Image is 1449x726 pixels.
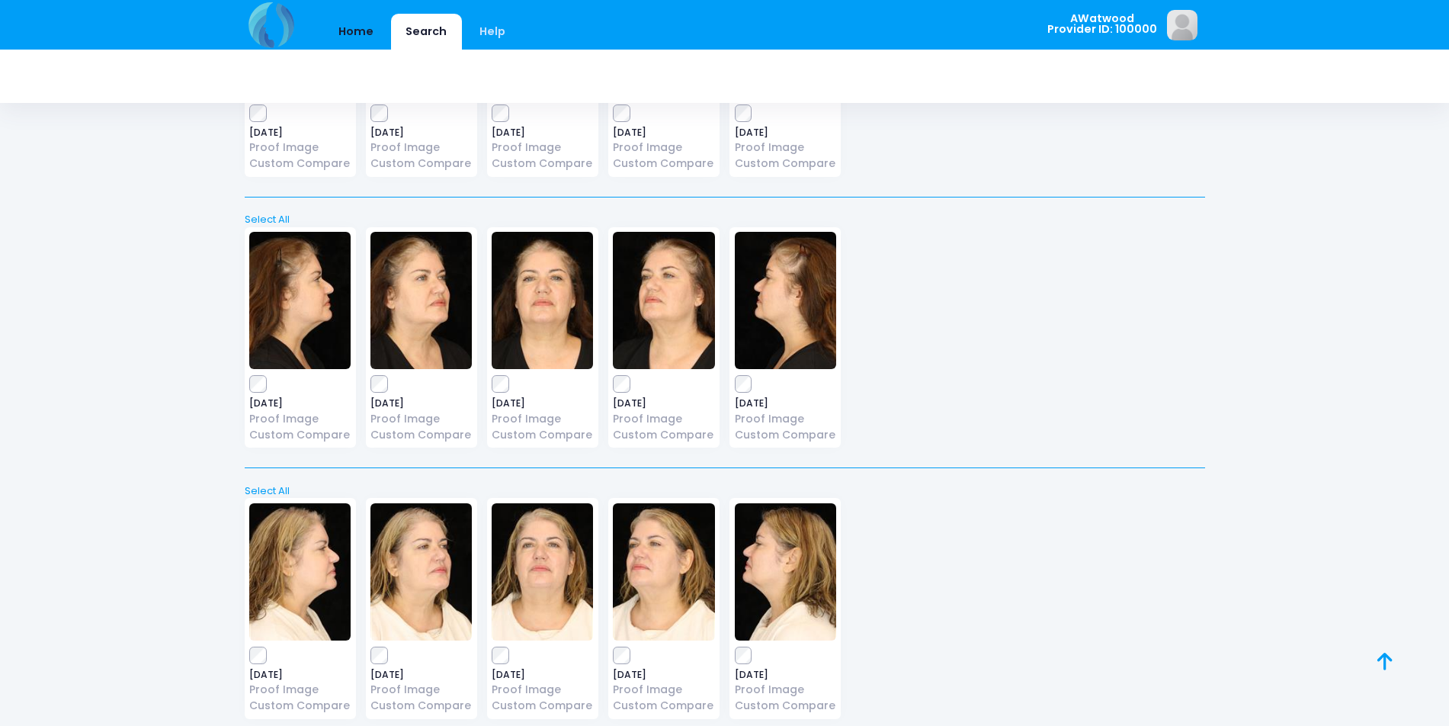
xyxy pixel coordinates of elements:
a: Proof Image [370,682,472,698]
a: Custom Compare [613,427,714,443]
a: Proof Image [370,411,472,427]
img: image [370,232,472,369]
a: Custom Compare [735,698,836,714]
span: [DATE] [249,399,351,408]
img: image [613,503,714,641]
a: Proof Image [249,411,351,427]
span: [DATE] [492,670,593,679]
img: image [492,503,593,641]
a: Custom Compare [492,156,593,172]
a: Custom Compare [492,698,593,714]
a: Custom Compare [370,698,472,714]
img: image [249,232,351,369]
a: Proof Image [492,411,593,427]
span: [DATE] [492,128,593,137]
a: Custom Compare [613,698,714,714]
span: AWatwood Provider ID: 100000 [1047,13,1157,35]
span: [DATE] [492,399,593,408]
span: [DATE] [370,670,472,679]
span: [DATE] [370,128,472,137]
a: Proof Image [613,140,714,156]
a: Custom Compare [735,427,836,443]
a: Custom Compare [370,156,472,172]
a: Custom Compare [613,156,714,172]
a: Proof Image [613,682,714,698]
a: Search [391,14,462,50]
a: Proof Image [735,682,836,698]
a: Custom Compare [249,156,351,172]
span: [DATE] [613,670,714,679]
img: image [249,503,351,641]
a: Select All [239,212,1210,227]
a: Proof Image [492,140,593,156]
a: Proof Image [735,140,836,156]
a: Proof Image [370,140,472,156]
span: [DATE] [613,399,714,408]
a: Proof Image [249,682,351,698]
span: [DATE] [735,670,836,679]
img: image [613,232,714,369]
a: Proof Image [735,411,836,427]
span: [DATE] [735,399,836,408]
a: Select All [239,483,1210,499]
a: Proof Image [613,411,714,427]
img: image [735,232,836,369]
a: Custom Compare [492,427,593,443]
span: [DATE] [249,128,351,137]
span: [DATE] [735,128,836,137]
a: Custom Compare [249,427,351,443]
a: Help [464,14,520,50]
a: Custom Compare [735,156,836,172]
img: image [492,232,593,369]
img: image [735,503,836,641]
span: [DATE] [613,128,714,137]
a: Custom Compare [249,698,351,714]
span: [DATE] [370,399,472,408]
img: image [370,503,472,641]
a: Proof Image [492,682,593,698]
img: image [1167,10,1197,40]
span: [DATE] [249,670,351,679]
a: Custom Compare [370,427,472,443]
a: Home [324,14,389,50]
a: Proof Image [249,140,351,156]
